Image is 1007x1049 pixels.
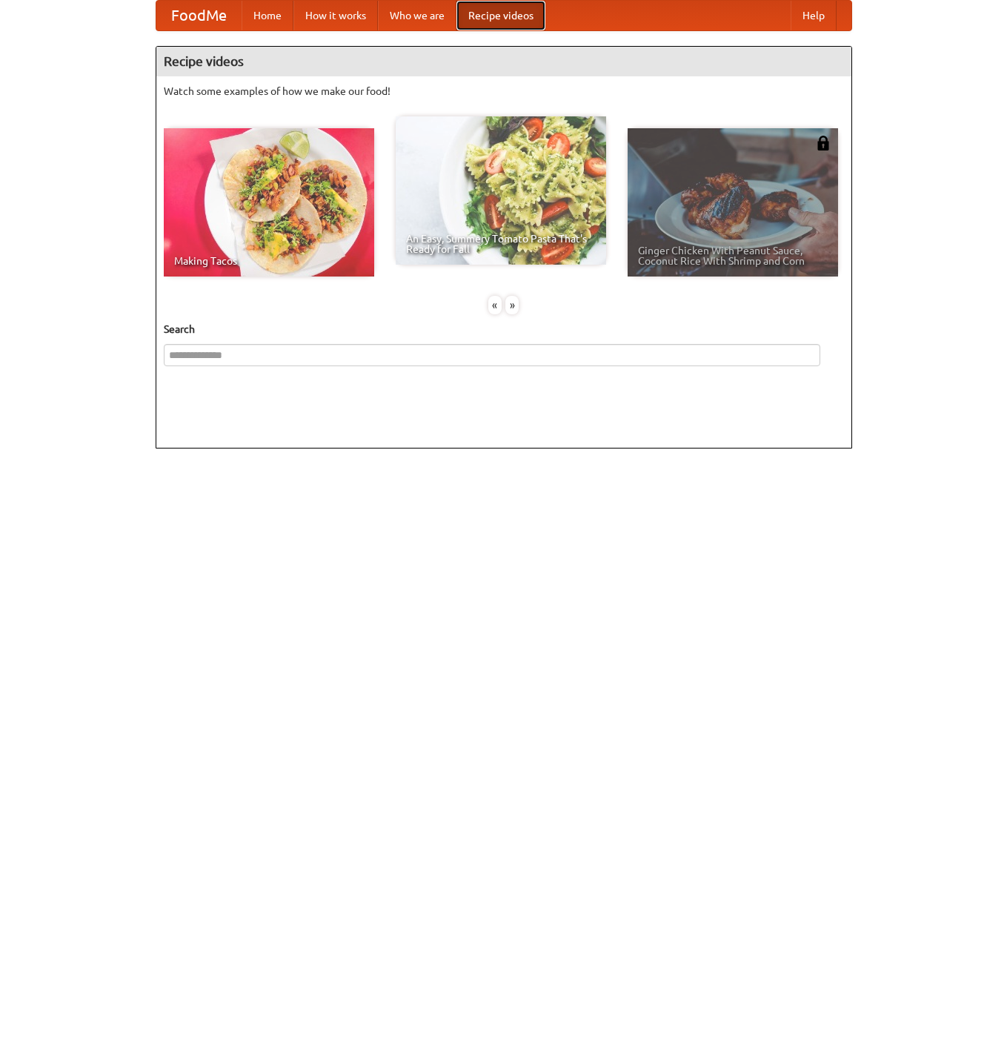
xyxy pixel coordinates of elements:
h5: Search [164,322,844,337]
a: How it works [293,1,378,30]
span: An Easy, Summery Tomato Pasta That's Ready for Fall [406,234,596,254]
div: « [488,296,502,314]
a: Help [791,1,837,30]
a: FoodMe [156,1,242,30]
a: Recipe videos [456,1,545,30]
a: Home [242,1,293,30]
p: Watch some examples of how we make our food! [164,84,844,99]
div: » [505,296,519,314]
h4: Recipe videos [156,47,851,76]
a: An Easy, Summery Tomato Pasta That's Ready for Fall [396,116,606,265]
a: Making Tacos [164,128,374,277]
a: Who we are [378,1,456,30]
img: 483408.png [816,136,831,150]
span: Making Tacos [174,256,364,266]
